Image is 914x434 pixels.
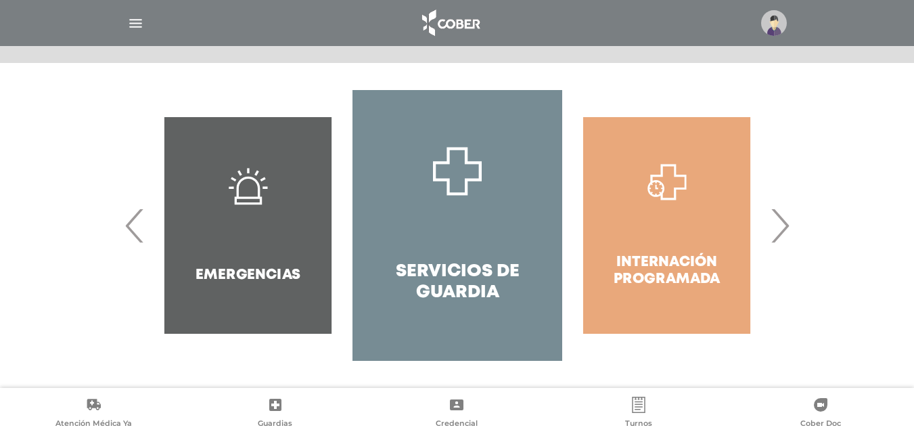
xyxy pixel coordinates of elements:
span: Turnos [625,418,652,431]
a: Turnos [548,397,730,431]
span: Guardias [258,418,292,431]
a: Cober Doc [729,397,911,431]
a: Servicios de Guardia [352,90,562,361]
a: Atención Médica Ya [3,397,185,431]
img: logo_cober_home-white.png [415,7,486,39]
span: Credencial [436,418,478,431]
span: Previous [122,189,148,262]
img: Cober_menu-lines-white.svg [127,15,144,32]
a: Guardias [185,397,367,431]
a: Credencial [366,397,548,431]
span: Next [767,189,793,262]
img: profile-placeholder.svg [761,10,787,36]
span: Atención Médica Ya [55,418,132,431]
span: Cober Doc [800,418,841,431]
h4: Servicios de Guardia [377,261,537,303]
